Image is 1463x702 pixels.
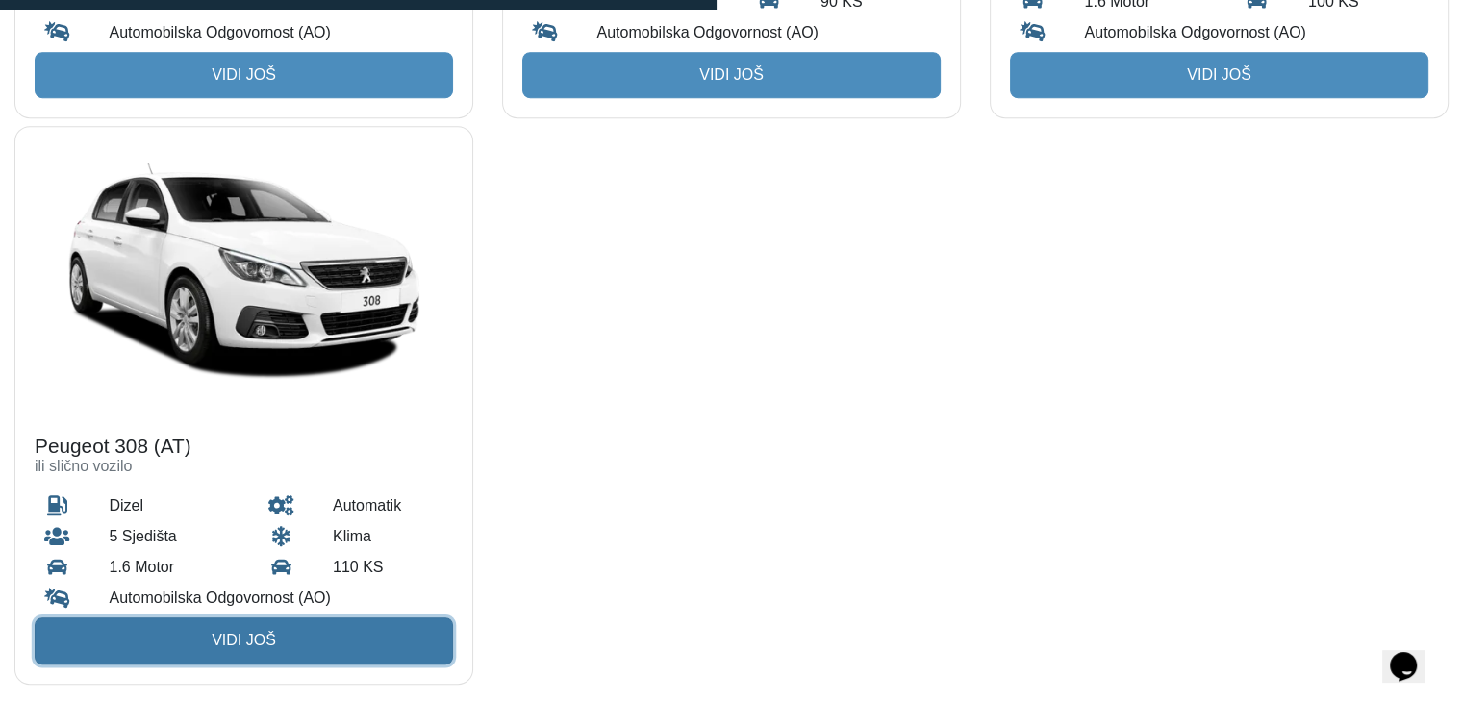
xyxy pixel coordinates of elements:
a: Vidi još [522,52,941,98]
h4: Peugeot 308 (AT) [35,435,453,459]
h6: ili slično vozilo [35,457,453,475]
div: dizel [94,490,243,521]
img: Peugeot 308 (AT) [15,127,472,415]
div: Automobilska Odgovornost (AO) [582,17,954,48]
div: Automobilska Odgovornost (AO) [94,583,467,614]
iframe: chat widget [1382,625,1444,683]
div: automatik [318,490,467,521]
div: Klima [318,521,467,552]
a: Vidi još [35,52,453,98]
a: Vidi još [35,617,453,664]
div: 5 Sjedišta [94,521,243,552]
div: 110 KS [318,552,467,583]
div: Automobilska Odgovornost (AO) [1070,17,1442,48]
a: Vidi još [1010,52,1428,98]
div: Automobilska Odgovornost (AO) [94,17,467,48]
div: 1.6 Motor [94,552,243,583]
